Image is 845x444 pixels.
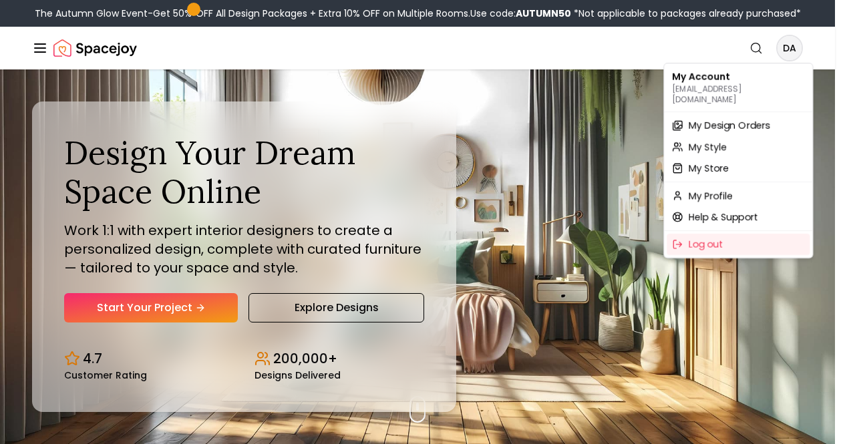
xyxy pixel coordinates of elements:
[688,189,733,202] span: My Profile
[667,158,810,179] a: My Store
[667,136,810,158] a: My Style
[667,66,810,109] div: My Account
[667,115,810,136] a: My Design Orders
[688,210,757,224] span: Help & Support
[688,140,727,154] span: My Style
[667,206,810,228] a: Help & Support
[663,63,813,258] div: [PERSON_NAME]
[667,185,810,206] a: My Profile
[672,83,804,105] p: [EMAIL_ADDRESS][DOMAIN_NAME]
[688,238,723,251] span: Log out
[688,162,729,175] span: My Store
[688,119,770,132] span: My Design Orders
